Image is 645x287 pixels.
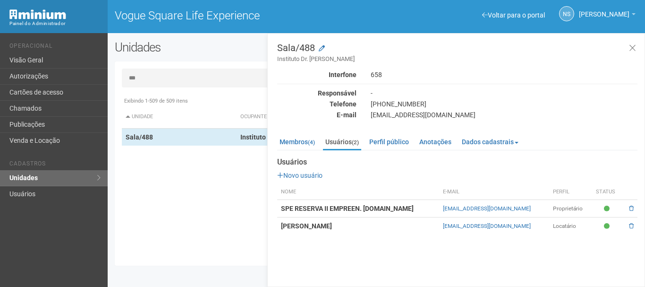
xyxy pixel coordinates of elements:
strong: Sala/488 [126,133,153,141]
img: Minium [9,9,66,19]
strong: SPE RESERVA II EMPREEN. [DOMAIN_NAME] [281,205,414,212]
div: 658 [364,70,645,79]
small: (4) [308,139,315,146]
strong: Instituto Dr. [PERSON_NAME] [240,133,328,141]
div: [PHONE_NUMBER] [364,100,645,108]
div: Responsável [270,89,364,97]
th: Perfil [549,184,592,200]
a: [EMAIL_ADDRESS][DOMAIN_NAME] [443,205,531,212]
a: [PERSON_NAME] [579,12,636,19]
span: Ativo [604,205,612,213]
a: Membros(4) [277,135,317,149]
h2: Unidades [115,40,324,54]
div: - [364,89,645,97]
div: Exibindo 1-509 de 509 itens [122,97,631,105]
h3: Sala/488 [277,43,637,63]
h1: Vogue Square Life Experience [115,9,369,22]
span: Ativo [604,222,612,230]
div: Interfone [270,70,364,79]
a: Anotações [417,135,454,149]
a: Voltar para o portal [482,11,545,19]
div: [EMAIL_ADDRESS][DOMAIN_NAME] [364,111,645,119]
small: Instituto Dr. [PERSON_NAME] [277,55,637,63]
small: (2) [352,139,359,146]
div: Telefone [270,100,364,108]
th: Status [592,184,623,200]
a: Novo usuário [277,172,322,179]
a: Usuários(2) [323,135,361,150]
th: E-mail [439,184,549,200]
a: Perfil público [367,135,411,149]
a: NS [559,6,574,21]
th: Ocupante: activate to sort column ascending [237,105,448,129]
td: Locatário [549,217,592,235]
strong: [PERSON_NAME] [281,222,332,230]
span: Nicolle Silva [579,1,629,18]
th: Unidade: activate to sort column descending [122,105,237,129]
a: Modificar a unidade [319,44,325,53]
strong: Usuários [277,158,637,166]
li: Operacional [9,43,101,52]
div: E-mail [270,111,364,119]
li: Cadastros [9,160,101,170]
a: [EMAIL_ADDRESS][DOMAIN_NAME] [443,223,531,229]
td: Proprietário [549,200,592,217]
th: Nome [277,184,439,200]
div: Painel do Administrador [9,19,101,28]
a: Dados cadastrais [459,135,521,149]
